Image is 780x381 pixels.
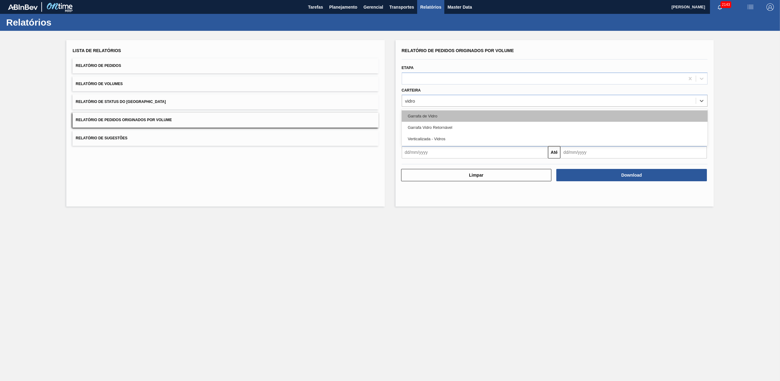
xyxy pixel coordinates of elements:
span: Relatório de Pedidos [76,63,121,68]
img: userActions [747,3,754,11]
span: Gerencial [363,3,383,11]
span: 2143 [720,1,731,8]
button: Relatório de Sugestões [73,131,378,146]
span: Relatório de Pedidos Originados por Volume [402,48,514,53]
button: Limpar [401,169,552,181]
img: Logout [766,3,774,11]
label: Carteira [402,88,421,92]
input: dd/mm/yyyy [402,146,548,158]
button: Relatório de Status do [GEOGRAPHIC_DATA] [73,94,378,109]
label: Etapa [402,66,414,70]
span: Planejamento [329,3,357,11]
button: Relatório de Pedidos Originados por Volume [73,113,378,128]
span: Master Data [447,3,472,11]
img: TNhmsLtSVTkK8tSr43FrP2fwEKptu5GPRR3wAAAABJRU5ErkJggg== [8,4,38,10]
div: Verticalizada - Vidros [402,133,707,145]
span: Tarefas [308,3,323,11]
button: Até [548,146,560,158]
span: Lista de Relatórios [73,48,121,53]
h1: Relatórios [6,19,116,26]
input: dd/mm/yyyy [560,146,707,158]
div: Garrafa de Vidro [402,110,707,122]
button: Relatório de Volumes [73,76,378,92]
span: Relatório de Status do [GEOGRAPHIC_DATA] [76,100,166,104]
span: Relatório de Volumes [76,82,122,86]
button: Download [556,169,707,181]
button: Relatório de Pedidos [73,58,378,73]
span: Relatório de Sugestões [76,136,127,140]
span: Relatório de Pedidos Originados por Volume [76,118,172,122]
button: Notificações [710,3,730,11]
span: Relatórios [420,3,441,11]
span: Transportes [389,3,414,11]
div: Garrafa Vidro Retornável [402,122,707,133]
